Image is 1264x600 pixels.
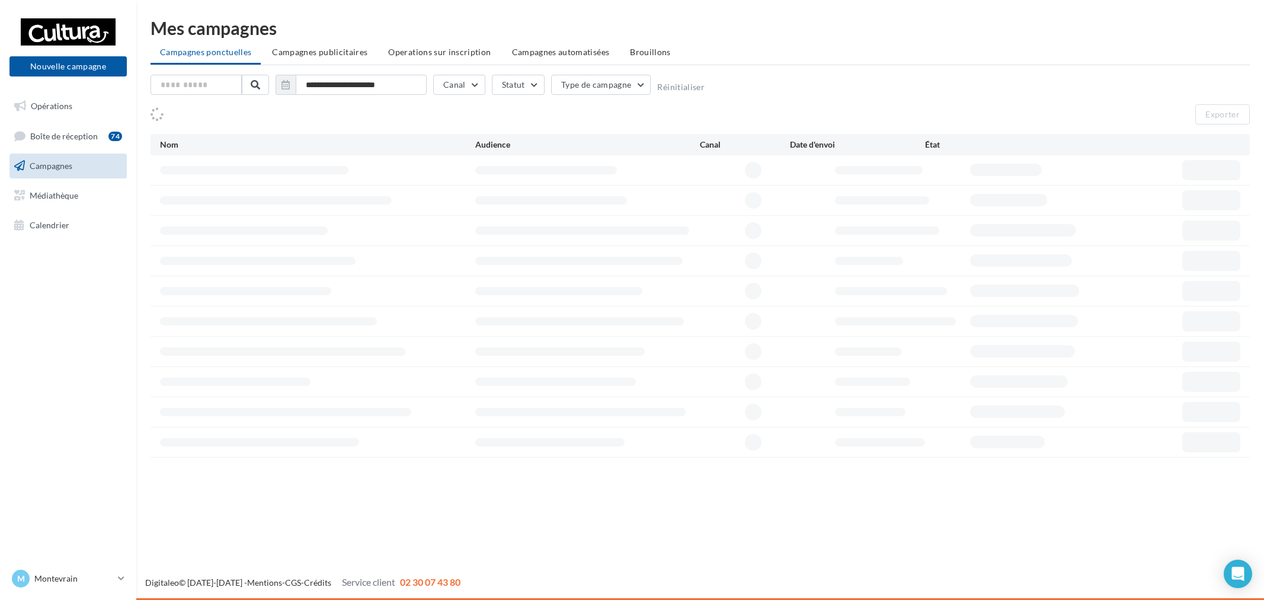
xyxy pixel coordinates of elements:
[30,130,98,141] span: Boîte de réception
[400,576,460,588] span: 02 30 07 43 80
[342,576,395,588] span: Service client
[7,154,129,178] a: Campagnes
[145,577,179,588] a: Digitaleo
[247,577,282,588] a: Mentions
[1224,560,1252,588] div: Open Intercom Messenger
[30,219,69,229] span: Calendrier
[388,47,491,57] span: Operations sur inscription
[475,139,700,151] div: Audience
[433,75,485,95] button: Canal
[31,101,72,111] span: Opérations
[34,573,113,585] p: Montevrain
[1195,104,1250,125] button: Exporter
[9,56,127,76] button: Nouvelle campagne
[7,94,129,119] a: Opérations
[285,577,301,588] a: CGS
[145,577,460,588] span: © [DATE]-[DATE] - - -
[925,139,1060,151] div: État
[7,213,129,238] a: Calendrier
[272,47,367,57] span: Campagnes publicitaires
[7,123,129,149] a: Boîte de réception74
[30,161,72,171] span: Campagnes
[492,75,545,95] button: Statut
[151,19,1250,37] div: Mes campagnes
[790,139,925,151] div: Date d'envoi
[630,47,671,57] span: Brouillons
[9,567,127,590] a: M Montevrain
[304,577,331,588] a: Crédits
[7,183,129,208] a: Médiathèque
[108,132,122,141] div: 74
[30,190,78,200] span: Médiathèque
[17,573,25,585] span: M
[512,47,610,57] span: Campagnes automatisées
[160,139,475,151] div: Nom
[657,82,705,92] button: Réinitialiser
[700,139,790,151] div: Canal
[551,75,651,95] button: Type de campagne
